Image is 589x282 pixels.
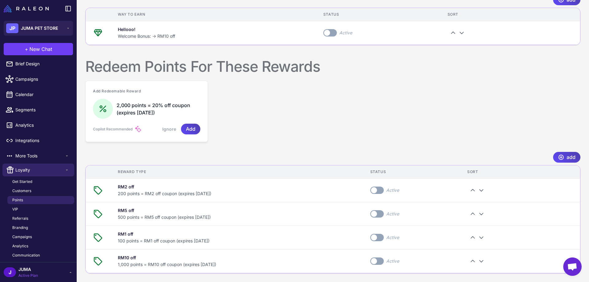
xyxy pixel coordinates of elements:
[2,57,74,70] a: Brief Design
[363,165,460,179] th: Status
[18,273,38,278] span: Active Plan
[4,267,16,277] div: J
[339,29,352,36] div: Active
[12,179,32,184] span: Get Started
[6,23,18,33] div: JP
[386,258,399,265] div: Active
[118,254,356,261] div: RM10 off
[85,57,320,76] div: Redeem Points For These Rewards
[118,190,356,197] div: 200 points = RM2 off coupon (expires [DATE])
[18,266,38,273] span: JUMA
[118,33,309,40] div: Welcome Bonus: → RM10 off
[2,73,74,86] a: Campaigns
[117,102,200,116] p: 2,000 points = 20% off coupon (expires [DATE])
[15,91,69,98] span: Calendar
[563,257,582,276] div: Open chat
[4,43,73,55] button: +New Chat
[21,25,58,32] span: JUMA PET STORE
[15,153,64,159] span: More Tools
[29,45,52,53] span: New Chat
[12,243,28,249] span: Analytics
[12,188,31,194] span: Customers
[7,251,74,259] a: Communication
[2,261,74,273] a: Gift With Purchase
[386,187,399,194] div: Active
[118,214,356,221] div: 500 points = RM5 off coupon (expires [DATE])
[4,21,73,36] button: JPJUMA PET STORE
[7,187,74,195] a: Customers
[186,124,195,134] span: Add
[2,119,74,132] a: Analytics
[118,238,356,244] div: 100 points = RM1 off coupon (expires [DATE])
[7,224,74,232] a: Branding
[4,5,49,12] img: Raleon Logo
[7,196,74,204] a: Points
[12,253,40,258] span: Communication
[15,60,69,67] span: Brief Design
[118,207,356,214] div: RM5 off
[15,137,69,144] span: Integrations
[15,122,69,129] span: Analytics
[135,126,141,133] img: Magic
[4,5,51,12] a: Raleon Logo
[567,152,576,163] span: add
[12,225,28,230] span: Branding
[15,167,64,173] span: Loyalty
[93,88,200,94] span: Add Redeemable Reward
[118,231,356,238] div: RM1 off
[7,205,74,213] a: VIP
[7,178,74,186] a: Get Started
[12,207,18,212] span: VIP
[15,76,69,83] span: Campaigns
[7,242,74,250] a: Analytics
[386,234,399,241] div: Active
[110,8,316,21] th: Way to Earn
[15,106,69,113] span: Segments
[440,8,531,21] th: Sort
[316,8,440,21] th: Status
[2,134,74,147] a: Integrations
[12,234,32,240] span: Campaigns
[12,216,28,221] span: Referrals
[162,126,176,133] button: Ignore
[118,26,309,33] div: Hellooo!
[2,103,74,116] a: Segments
[460,165,531,179] th: Sort
[118,261,356,268] div: 1,000 points = RM10 off coupon (expires [DATE])
[118,183,356,190] div: RM2 off
[2,88,74,101] a: Calendar
[110,165,363,179] th: Reward Type
[7,233,74,241] a: Campaigns
[12,197,23,203] span: Points
[25,45,28,53] span: +
[93,126,133,132] button: Copilot Recommended
[386,211,399,217] div: Active
[7,214,74,222] a: Referrals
